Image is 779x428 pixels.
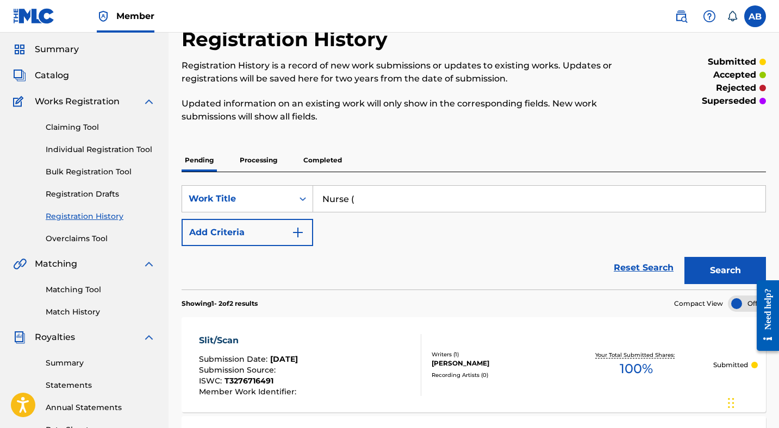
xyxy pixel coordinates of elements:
img: Top Rightsholder [97,10,110,23]
img: search [675,10,688,23]
div: Notifications [727,11,738,22]
div: Slit/Scan [199,334,299,347]
span: Matching [35,257,77,270]
img: Matching [13,257,27,270]
img: Works Registration [13,95,27,108]
img: expand [142,257,155,270]
a: Match History [46,306,155,318]
a: SummarySummary [13,43,79,56]
div: Drag [728,387,734,419]
span: Member Work Identifier : [199,387,299,396]
p: accepted [713,68,756,81]
button: Search [684,257,766,284]
div: Recording Artists ( 0 ) [432,371,560,379]
a: Registration Drafts [46,188,155,200]
a: Slit/ScanSubmission Date:[DATE]Submission Source:ISWC:T3276716491Member Work Identifier:Writers (... [182,317,766,412]
div: Help [699,5,720,27]
span: Summary [35,43,79,56]
p: Updated information on an existing work will only show in the corresponding fields. New work subm... [182,97,632,123]
img: Summary [13,43,26,56]
a: Reset Search [608,256,679,280]
a: Matching Tool [46,284,155,295]
img: help [703,10,716,23]
span: Member [116,10,154,22]
img: Catalog [13,69,26,82]
h2: Registration History [182,27,393,52]
a: Bulk Registration Tool [46,166,155,178]
span: Catalog [35,69,69,82]
span: [DATE] [270,354,298,364]
div: Writers ( 1 ) [432,350,560,358]
img: expand [142,331,155,344]
a: Registration History [46,211,155,222]
p: Your Total Submitted Shares: [595,351,677,359]
span: T3276716491 [225,376,273,386]
p: submitted [708,55,756,68]
a: Summary [46,357,155,369]
form: Search Form [182,185,766,289]
p: Pending [182,149,217,172]
a: Annual Statements [46,402,155,413]
span: Royalties [35,331,75,344]
img: MLC Logo [13,8,55,24]
a: Statements [46,380,155,391]
img: expand [142,95,155,108]
p: Registration History is a record of new work submissions or updates to existing works. Updates or... [182,59,632,85]
span: ISWC : [199,376,225,386]
p: Completed [300,149,345,172]
span: Compact View [674,299,723,309]
span: Submission Source : [199,365,278,375]
span: Works Registration [35,95,120,108]
a: CatalogCatalog [13,69,69,82]
p: Submitted [713,360,748,370]
button: Add Criteria [182,219,313,246]
img: 9d2ae6d4665cec9f34b9.svg [291,226,304,239]
div: Work Title [189,192,286,205]
p: superseded [702,95,756,108]
span: Submission Date : [199,354,270,364]
a: Individual Registration Tool [46,144,155,155]
iframe: Chat Widget [725,376,779,428]
div: User Menu [744,5,766,27]
img: Royalties [13,331,26,344]
p: rejected [716,81,756,95]
span: 100 % [620,359,653,379]
p: Processing [236,149,281,172]
a: Public Search [670,5,692,27]
p: Showing 1 - 2 of 2 results [182,299,258,309]
a: Claiming Tool [46,122,155,133]
iframe: Resource Center [749,272,779,360]
div: [PERSON_NAME] [432,358,560,368]
a: Overclaims Tool [46,233,155,244]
